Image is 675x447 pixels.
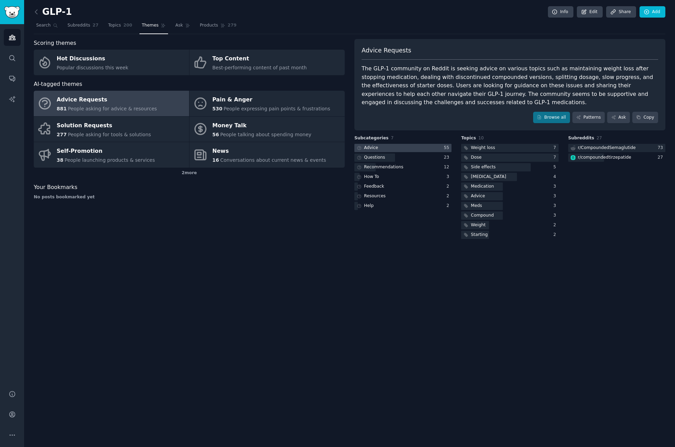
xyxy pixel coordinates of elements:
div: Solution Requests [57,120,151,131]
a: Resources2 [354,192,451,201]
a: Advice Requests881People asking for advice & resources [34,91,189,116]
a: compoundedtirzepatider/compoundedtirzepatide27 [568,153,665,162]
a: Add [640,6,665,18]
div: 2 [447,193,452,199]
a: Subreddits27 [65,20,101,34]
span: 881 [57,106,67,111]
div: Help [364,203,374,209]
div: Questions [364,155,385,161]
a: Compound3 [461,211,558,220]
button: Copy [632,112,658,123]
div: 55 [444,145,452,151]
div: No posts bookmarked yet [34,194,345,200]
div: Recommendations [364,164,403,170]
a: Topics200 [106,20,135,34]
span: 27 [93,22,98,29]
div: 2 [447,183,452,190]
span: 16 [212,157,219,163]
div: Resources [364,193,386,199]
div: 2 [553,232,559,238]
span: 277 [57,132,67,137]
a: Top ContentBest-performing content of past month [189,50,345,75]
span: 56 [212,132,219,137]
div: Compound [471,212,494,219]
span: Subreddits [67,22,90,29]
div: 2 more [34,168,345,179]
span: 27 [596,136,602,140]
div: 7 [553,145,559,151]
span: 10 [478,136,484,140]
div: Starting [471,232,488,238]
div: Advice Requests [57,95,157,106]
a: Patterns [572,112,605,123]
h2: GLP-1 [34,7,72,18]
div: Dose [471,155,481,161]
span: People asking for tools & solutions [68,132,151,137]
span: People launching products & services [64,157,155,163]
span: Topics [108,22,121,29]
div: Feedback [364,183,384,190]
a: Feedback2 [354,182,451,191]
div: 12 [444,164,452,170]
span: 279 [228,22,237,29]
div: 73 [657,145,665,151]
div: Top Content [212,53,307,64]
a: Help2 [354,202,451,210]
img: GummySearch logo [4,6,20,18]
div: 7 [553,155,559,161]
a: Dose7 [461,153,558,162]
span: 7 [391,136,394,140]
span: People expressing pain points & frustrations [224,106,330,111]
a: Weight2 [461,221,558,230]
span: Conversations about current news & events [220,157,326,163]
div: How To [364,174,379,180]
div: 3 [553,203,559,209]
div: Weight [471,222,486,228]
div: r/ CompoundedSemaglutide [578,145,636,151]
a: Recommendations12 [354,163,451,172]
span: Scoring themes [34,39,76,48]
div: 3 [553,212,559,219]
a: r/CompoundedSemaglutide73 [568,144,665,152]
div: Hot Discussions [57,53,128,64]
a: Info [548,6,573,18]
span: Subcategories [354,135,388,141]
a: Advice55 [354,144,451,152]
div: Pain & Anger [212,95,330,106]
div: 3 [553,183,559,190]
a: Pain & Anger530People expressing pain points & frustrations [189,91,345,116]
a: Self-Promotion38People launching products & services [34,142,189,168]
a: Meds3 [461,202,558,210]
div: Self-Promotion [57,146,155,157]
span: AI-tagged themes [34,80,82,89]
span: Themes [142,22,159,29]
a: Share [606,6,636,18]
div: Weight loss [471,145,495,151]
span: 530 [212,106,222,111]
span: People talking about spending money [220,132,311,137]
a: Browse all [533,112,570,123]
span: 38 [57,157,63,163]
div: 2 [447,203,452,209]
div: 23 [444,155,452,161]
span: Search [36,22,51,29]
a: [MEDICAL_DATA]4 [461,173,558,181]
div: 3 [447,174,452,180]
div: r/ compoundedtirzepatide [578,155,631,161]
span: Your Bookmarks [34,183,77,192]
div: Side effects [471,164,496,170]
a: Themes [139,20,168,34]
a: Search [34,20,60,34]
a: Hot DiscussionsPopular discussions this week [34,50,189,75]
a: Side effects5 [461,163,558,172]
div: Meds [471,203,482,209]
span: Advice Requests [362,46,411,55]
a: Medication3 [461,182,558,191]
div: News [212,146,326,157]
div: 27 [657,155,665,161]
div: Advice [364,145,378,151]
a: How To3 [354,173,451,181]
span: Subreddits [568,135,594,141]
div: 2 [553,222,559,228]
span: Products [200,22,218,29]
